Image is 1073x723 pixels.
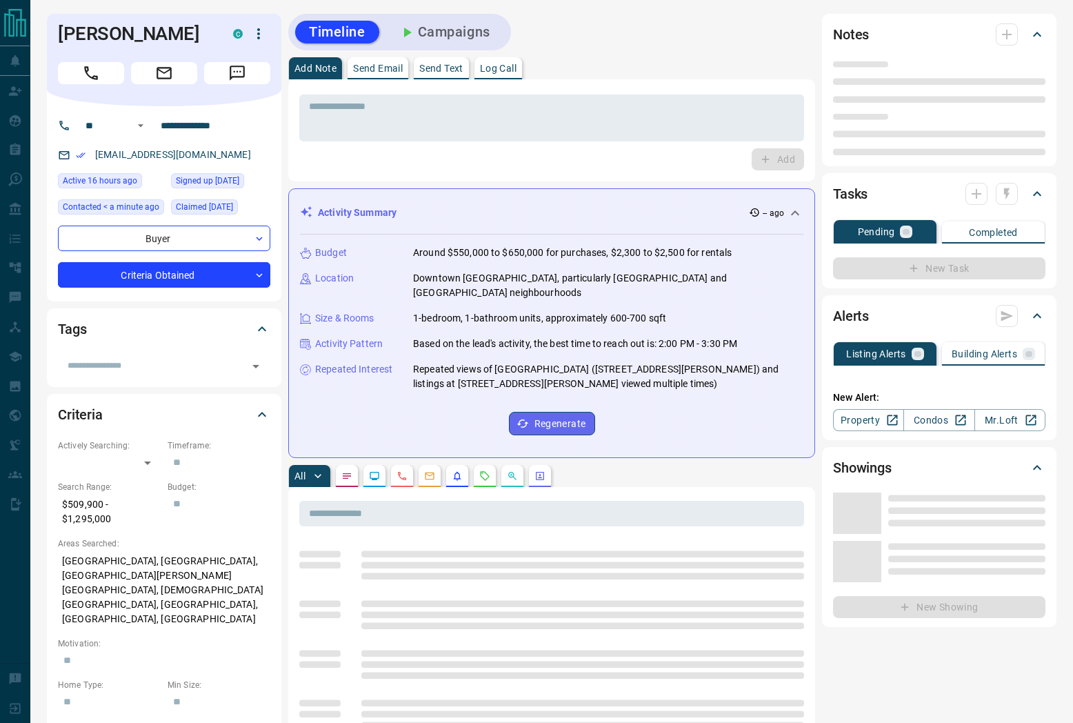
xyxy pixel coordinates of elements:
[969,228,1018,237] p: Completed
[833,177,1045,210] div: Tasks
[58,679,161,691] p: Home Type:
[833,23,869,46] h2: Notes
[58,493,161,531] p: $509,900 - $1,295,000
[58,23,212,45] h1: [PERSON_NAME]
[95,149,251,160] a: [EMAIL_ADDRESS][DOMAIN_NAME]
[833,409,904,431] a: Property
[353,63,403,73] p: Send Email
[952,349,1017,359] p: Building Alerts
[58,62,124,84] span: Call
[300,200,803,226] div: Activity Summary-- ago
[413,246,732,260] p: Around $550,000 to $650,000 for purchases, $2,300 to $2,500 for rentals
[419,63,463,73] p: Send Text
[413,362,803,391] p: Repeated views of [GEOGRAPHIC_DATA] ([STREET_ADDRESS][PERSON_NAME]) and listings at [STREET_ADDRE...
[58,404,103,426] h2: Criteria
[369,471,380,482] svg: Lead Browsing Activity
[204,62,270,84] span: Message
[58,550,270,631] p: [GEOGRAPHIC_DATA], [GEOGRAPHIC_DATA], [GEOGRAPHIC_DATA][PERSON_NAME][GEOGRAPHIC_DATA], [DEMOGRAPH...
[452,471,463,482] svg: Listing Alerts
[413,271,803,300] p: Downtown [GEOGRAPHIC_DATA], particularly [GEOGRAPHIC_DATA] and [GEOGRAPHIC_DATA] neighbourhoods
[294,63,337,73] p: Add Note
[58,537,270,550] p: Areas Searched:
[315,311,374,326] p: Size & Rooms
[58,398,270,431] div: Criteria
[76,150,86,160] svg: Email Verified
[397,471,408,482] svg: Calls
[479,471,490,482] svg: Requests
[315,362,392,377] p: Repeated Interest
[424,471,435,482] svg: Emails
[246,357,265,376] button: Open
[315,271,354,286] p: Location
[58,318,86,340] h2: Tags
[903,409,974,431] a: Condos
[295,21,379,43] button: Timeline
[63,174,137,188] span: Active 16 hours ago
[833,451,1045,484] div: Showings
[132,117,149,134] button: Open
[58,262,270,288] div: Criteria Obtained
[58,199,164,219] div: Tue Sep 16 2025
[833,18,1045,51] div: Notes
[58,226,270,251] div: Buyer
[763,207,784,219] p: -- ago
[233,29,243,39] div: condos.ca
[833,457,892,479] h2: Showings
[833,183,868,205] h2: Tasks
[315,246,347,260] p: Budget
[171,173,270,192] div: Mon Sep 08 2025
[480,63,517,73] p: Log Call
[509,412,595,435] button: Regenerate
[413,311,666,326] p: 1-bedroom, 1-bathroom units, approximately 600-700 sqft
[315,337,383,351] p: Activity Pattern
[507,471,518,482] svg: Opportunities
[385,21,504,43] button: Campaigns
[176,174,239,188] span: Signed up [DATE]
[131,62,197,84] span: Email
[168,679,270,691] p: Min Size:
[858,227,895,237] p: Pending
[168,439,270,452] p: Timeframe:
[318,206,397,220] p: Activity Summary
[341,471,352,482] svg: Notes
[58,481,161,493] p: Search Range:
[833,305,869,327] h2: Alerts
[176,200,233,214] span: Claimed [DATE]
[63,200,159,214] span: Contacted < a minute ago
[58,313,270,346] div: Tags
[413,337,737,351] p: Based on the lead's activity, the best time to reach out is: 2:00 PM - 3:30 PM
[171,199,270,219] div: Mon Sep 08 2025
[58,637,270,650] p: Motivation:
[58,439,161,452] p: Actively Searching:
[168,481,270,493] p: Budget:
[846,349,906,359] p: Listing Alerts
[534,471,545,482] svg: Agent Actions
[294,471,305,481] p: All
[58,173,164,192] div: Mon Sep 15 2025
[833,390,1045,405] p: New Alert:
[833,299,1045,333] div: Alerts
[974,409,1045,431] a: Mr.Loft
